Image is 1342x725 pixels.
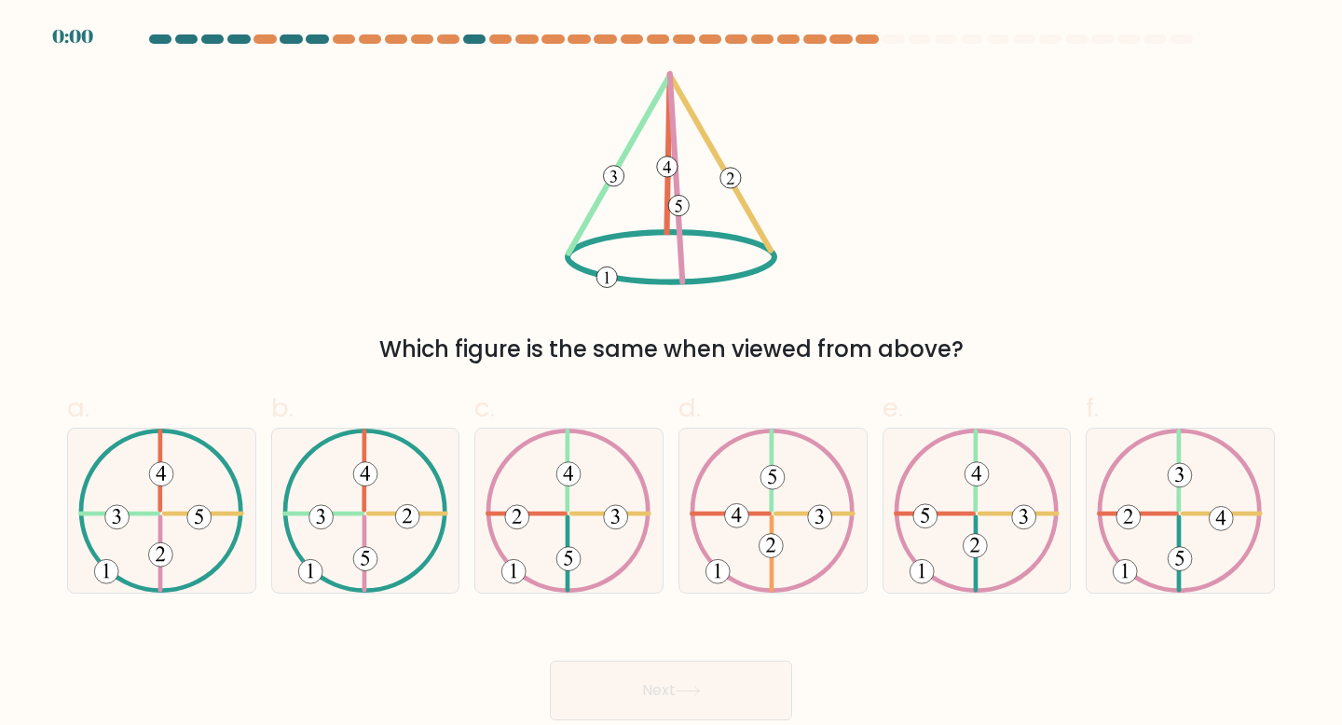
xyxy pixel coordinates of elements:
[1086,390,1099,426] span: f.
[883,390,903,426] span: e.
[52,22,93,50] div: 0:00
[678,390,701,426] span: d.
[78,333,1264,366] div: Which figure is the same when viewed from above?
[271,390,294,426] span: b.
[67,390,89,426] span: a.
[550,661,792,720] button: Next
[474,390,495,426] span: c.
